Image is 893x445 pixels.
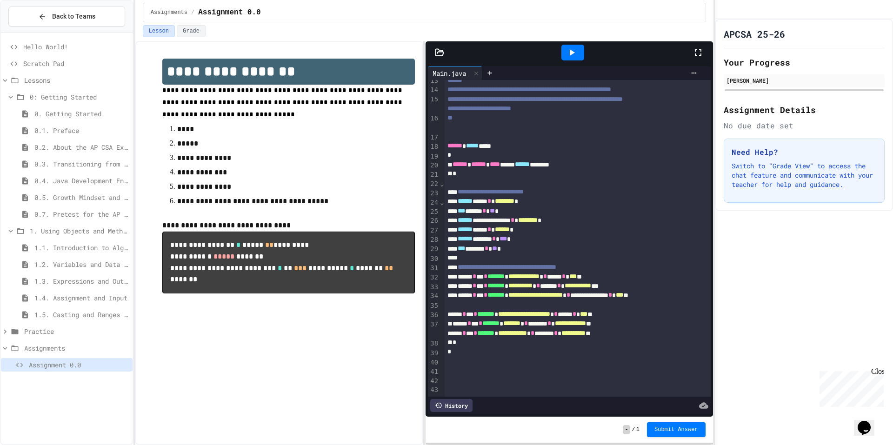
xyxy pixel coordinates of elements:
[34,276,129,286] span: 1.3. Expressions and Output [New]
[428,133,440,142] div: 17
[428,152,440,161] div: 19
[428,264,440,273] div: 31
[34,193,129,202] span: 0.5. Growth Mindset and Pair Programming
[430,399,473,412] div: History
[428,216,440,226] div: 26
[34,293,129,303] span: 1.4. Assignment and Input
[30,92,129,102] span: 0: Getting Started
[177,25,206,37] button: Grade
[34,126,129,135] span: 0.1. Preface
[428,301,440,311] div: 35
[726,76,882,85] div: [PERSON_NAME]
[428,179,440,189] div: 22
[428,283,440,292] div: 33
[24,326,129,336] span: Practice
[198,7,260,18] span: Assignment 0.0
[428,142,440,152] div: 18
[724,103,885,116] h2: Assignment Details
[34,243,129,252] span: 1.1. Introduction to Algorithms, Programming, and Compilers
[4,4,64,59] div: Chat with us now!Close
[24,343,129,353] span: Assignments
[428,189,440,198] div: 23
[428,68,471,78] div: Main.java
[143,25,175,37] button: Lesson
[816,367,884,407] iframe: chat widget
[654,426,698,433] span: Submit Answer
[428,86,440,95] div: 14
[34,176,129,186] span: 0.4. Java Development Environments
[30,226,129,236] span: 1. Using Objects and Methods
[151,9,187,16] span: Assignments
[623,425,630,434] span: -
[428,273,440,282] div: 32
[428,349,440,358] div: 39
[34,159,129,169] span: 0.3. Transitioning from AP CSP to AP CSA
[428,245,440,254] div: 29
[428,367,440,377] div: 41
[732,146,877,158] h3: Need Help?
[8,7,125,27] button: Back to Teams
[23,59,129,68] span: Scratch Pad
[636,426,640,433] span: 1
[34,259,129,269] span: 1.2. Variables and Data Types
[428,95,440,114] div: 15
[428,292,440,301] div: 34
[24,75,129,85] span: Lessons
[428,320,440,339] div: 37
[428,385,440,395] div: 43
[428,235,440,245] div: 28
[440,199,444,206] span: Fold line
[724,120,885,131] div: No due date set
[647,422,706,437] button: Submit Answer
[428,76,440,86] div: 13
[732,161,877,189] p: Switch to "Grade View" to access the chat feature and communicate with your teacher for help and ...
[428,66,482,80] div: Main.java
[632,426,635,433] span: /
[428,226,440,235] div: 27
[440,180,444,187] span: Fold line
[724,56,885,69] h2: Your Progress
[428,339,440,348] div: 38
[428,358,440,367] div: 40
[428,377,440,386] div: 42
[428,254,440,264] div: 30
[52,12,95,21] span: Back to Teams
[29,360,129,370] span: Assignment 0.0
[34,209,129,219] span: 0.7. Pretest for the AP CSA Exam
[428,207,440,217] div: 25
[34,142,129,152] span: 0.2. About the AP CSA Exam
[191,9,194,16] span: /
[854,408,884,436] iframe: chat widget
[428,170,440,179] div: 21
[428,161,440,170] div: 20
[428,198,440,207] div: 24
[428,114,440,133] div: 16
[724,27,785,40] h1: APCSA 25-26
[23,42,129,52] span: Hello World!
[34,310,129,319] span: 1.5. Casting and Ranges of Values
[34,109,129,119] span: 0. Getting Started
[428,311,440,320] div: 36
